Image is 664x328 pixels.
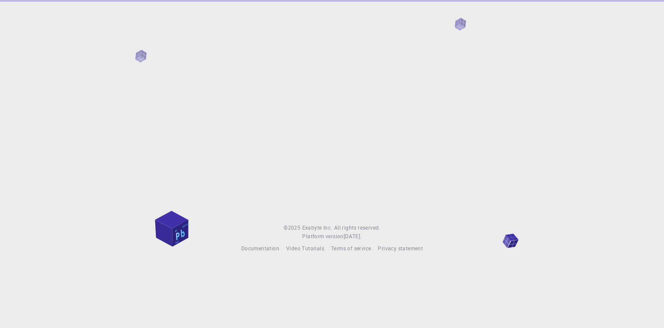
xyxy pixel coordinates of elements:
span: Platform version [302,232,343,241]
a: [DATE]. [344,232,362,241]
span: Terms of service [331,245,371,252]
span: Video Tutorials [286,245,324,252]
a: Privacy statement [378,244,423,253]
span: Documentation [241,245,279,252]
span: Privacy statement [378,245,423,252]
span: [DATE] . [344,233,362,240]
a: Terms of service [331,244,371,253]
span: Exabyte Inc. [302,224,332,231]
a: Documentation [241,244,279,253]
a: Video Tutorials [286,244,324,253]
span: All rights reserved. [334,224,380,232]
a: Exabyte Inc. [302,224,332,232]
span: © 2025 [284,224,302,232]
